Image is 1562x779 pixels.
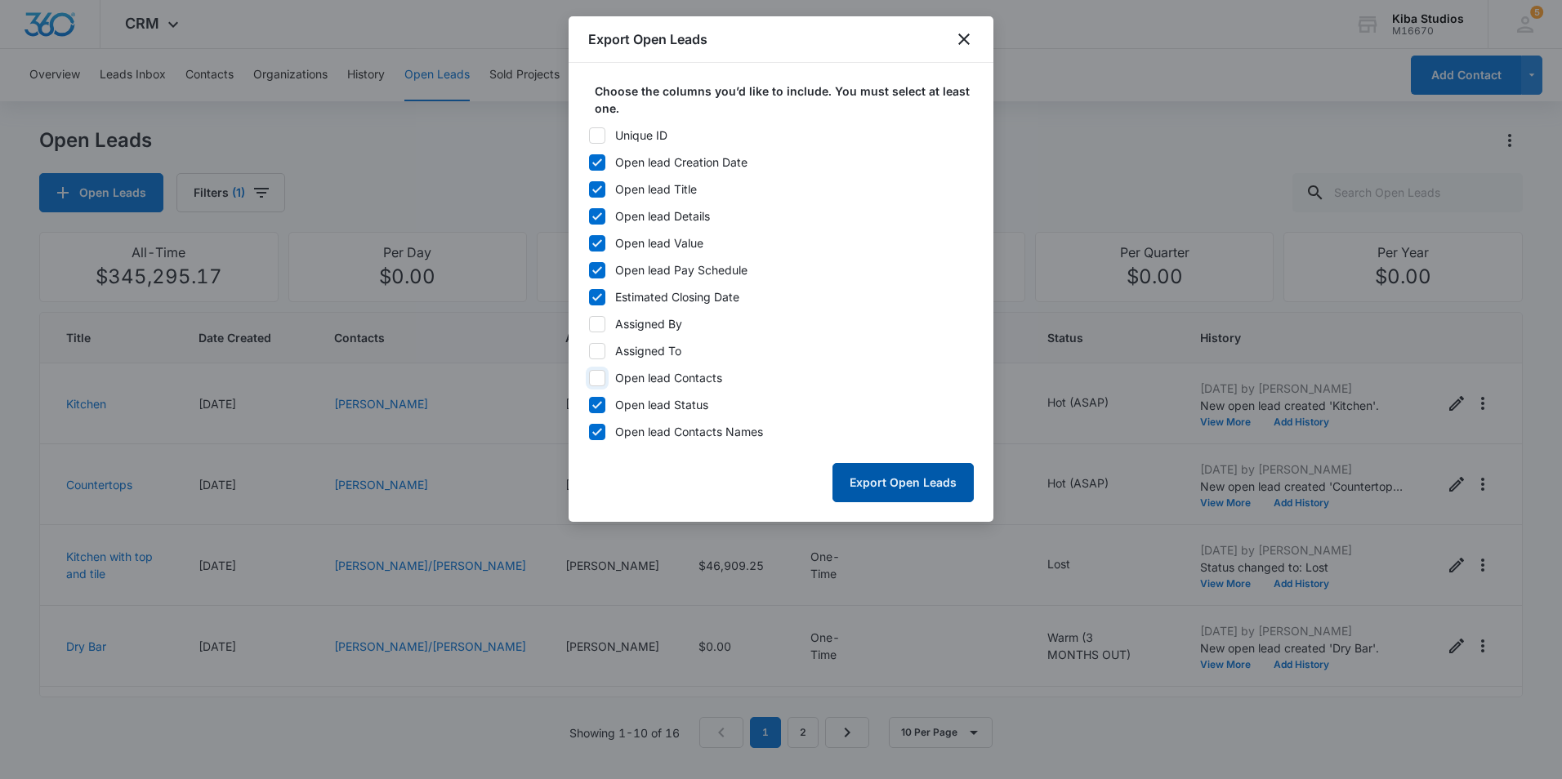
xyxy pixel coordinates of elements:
div: Open lead Details [615,207,710,225]
div: Open lead Pay Schedule [615,261,748,278]
div: Assigned To [615,342,681,359]
h1: Export Open Leads [588,29,707,49]
button: Export Open Leads [832,463,974,502]
div: Open lead Contacts [615,369,722,386]
div: Open lead Creation Date [615,154,748,171]
div: Open lead Title [615,180,697,198]
div: Open lead Status [615,396,708,413]
div: Unique ID [615,127,667,144]
div: Estimated Closing Date [615,288,739,305]
div: Open lead Value [615,234,703,252]
button: close [954,29,974,49]
div: Open lead Contacts Names [615,423,763,440]
label: Choose the columns you’d like to include. You must select at least one. [595,82,980,117]
div: Assigned By [615,315,682,332]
